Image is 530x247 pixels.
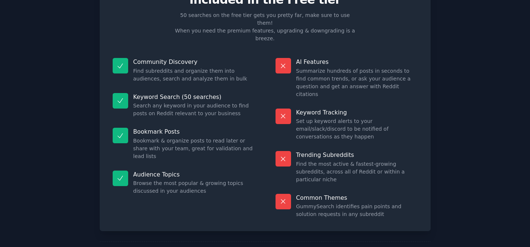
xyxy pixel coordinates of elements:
[133,171,255,178] p: Audience Topics
[133,93,255,101] p: Keyword Search (50 searches)
[296,58,418,66] p: AI Features
[133,179,255,195] dd: Browse the most popular & growing topics discussed in your audiences
[133,128,255,135] p: Bookmark Posts
[133,102,255,117] dd: Search any keyword in your audience to find posts on Reddit relevant to your business
[133,58,255,66] p: Community Discovery
[296,117,418,141] dd: Set up keyword alerts to your email/slack/discord to be notified of conversations as they happen
[296,160,418,183] dd: Find the most active & fastest-growing subreddits, across all of Reddit or within a particular niche
[296,67,418,98] dd: Summarize hundreds of posts in seconds to find common trends, or ask your audience a question and...
[133,137,255,160] dd: Bookmark & organize posts to read later or share with your team, great for validation and lead lists
[296,109,418,116] p: Keyword Tracking
[133,67,255,83] dd: Find subreddits and organize them into audiences, search and analyze them in bulk
[172,11,358,42] p: 50 searches on the free tier gets you pretty far, make sure to use them! When you need the premiu...
[296,203,418,218] dd: GummySearch identifies pain points and solution requests in any subreddit
[296,151,418,159] p: Trending Subreddits
[296,194,418,202] p: Common Themes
